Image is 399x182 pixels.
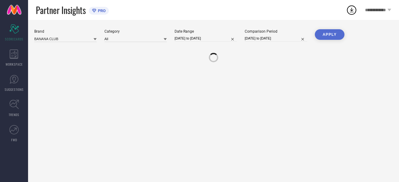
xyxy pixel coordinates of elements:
input: Select comparison period [245,35,307,42]
div: Open download list [346,4,357,16]
button: APPLY [315,29,344,40]
span: SCORECARDS [5,37,23,41]
span: FWD [11,138,17,142]
span: PRO [96,8,106,13]
span: TRENDS [9,112,19,117]
span: SUGGESTIONS [5,87,24,92]
div: Date Range [175,29,237,34]
span: WORKSPACE [6,62,23,67]
div: Comparison Period [245,29,307,34]
div: Brand [34,29,97,34]
input: Select date range [175,35,237,42]
span: Partner Insights [36,4,86,16]
div: Category [104,29,167,34]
